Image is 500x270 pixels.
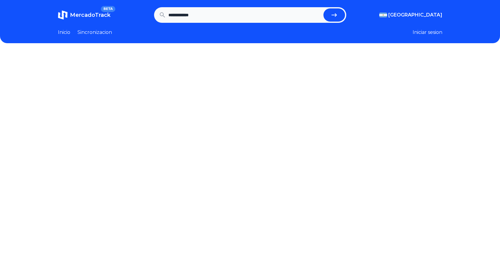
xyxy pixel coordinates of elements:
[77,29,112,36] a: Sincronizacion
[379,11,442,19] button: [GEOGRAPHIC_DATA]
[58,10,111,20] a: MercadoTrackBETA
[388,11,442,19] span: [GEOGRAPHIC_DATA]
[58,10,68,20] img: MercadoTrack
[101,6,115,12] span: BETA
[379,13,387,17] img: Argentina
[413,29,442,36] button: Iniciar sesion
[70,12,111,18] span: MercadoTrack
[58,29,70,36] a: Inicio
